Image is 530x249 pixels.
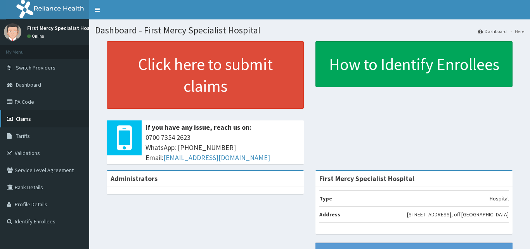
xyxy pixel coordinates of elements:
[95,25,524,35] h1: Dashboard - First Mercy Specialist Hospital
[407,211,509,218] p: [STREET_ADDRESS], off [GEOGRAPHIC_DATA]
[16,64,55,71] span: Switch Providers
[145,123,251,132] b: If you have any issue, reach us on:
[478,28,507,35] a: Dashboard
[111,174,158,183] b: Administrators
[507,28,524,35] li: Here
[27,25,101,31] p: First Mercy Specialist Hospital
[319,174,414,183] strong: First Mercy Specialist Hospital
[16,132,30,139] span: Tariffs
[490,195,509,202] p: Hospital
[319,195,332,202] b: Type
[163,153,270,162] a: [EMAIL_ADDRESS][DOMAIN_NAME]
[4,23,21,41] img: User Image
[315,41,513,87] a: How to Identify Enrollees
[16,115,31,122] span: Claims
[16,81,41,88] span: Dashboard
[145,132,300,162] span: 0700 7354 2623 WhatsApp: [PHONE_NUMBER] Email:
[319,211,340,218] b: Address
[107,41,304,109] a: Click here to submit claims
[27,33,46,39] a: Online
